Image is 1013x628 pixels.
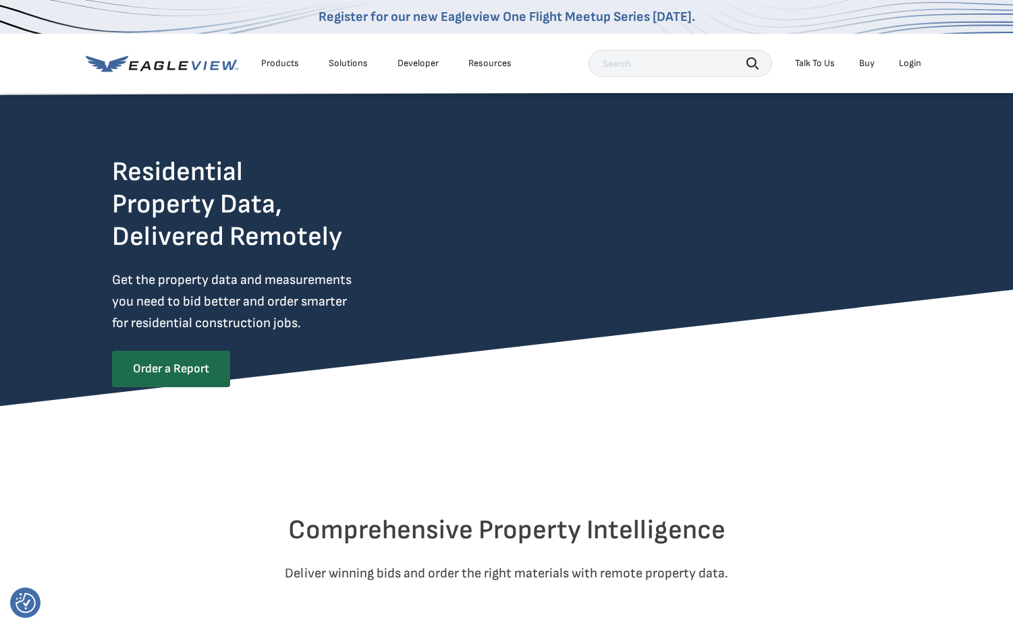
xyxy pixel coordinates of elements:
div: Solutions [329,57,368,69]
h2: Residential Property Data, Delivered Remotely [112,156,342,253]
a: Order a Report [112,351,230,387]
img: Revisit consent button [16,593,36,613]
a: Developer [398,57,439,69]
a: Buy [859,57,875,69]
a: Register for our new Eagleview One Flight Meetup Series [DATE]. [319,9,695,25]
p: Deliver winning bids and order the right materials with remote property data. [112,563,902,584]
div: Login [899,57,921,69]
input: Search [588,50,772,77]
button: Consent Preferences [16,593,36,613]
h2: Comprehensive Property Intelligence [112,514,902,546]
div: Products [261,57,299,69]
div: Talk To Us [795,57,835,69]
p: Get the property data and measurements you need to bid better and order smarter for residential c... [112,269,408,334]
div: Resources [468,57,512,69]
